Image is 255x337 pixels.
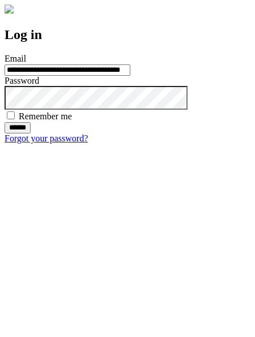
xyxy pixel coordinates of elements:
a: Forgot your password? [5,133,88,143]
h2: Log in [5,27,250,42]
img: logo-4e3dc11c47720685a147b03b5a06dd966a58ff35d612b21f08c02c0306f2b779.png [5,5,14,14]
label: Email [5,54,26,63]
label: Remember me [19,111,72,121]
label: Password [5,76,39,85]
